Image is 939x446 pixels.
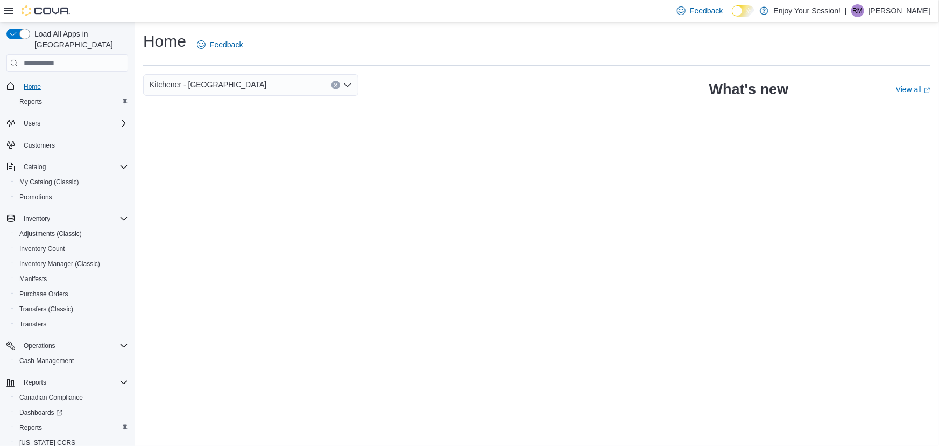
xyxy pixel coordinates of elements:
[15,354,78,367] a: Cash Management
[19,376,51,389] button: Reports
[24,342,55,350] span: Operations
[15,257,128,270] span: Inventory Manager (Classic)
[19,357,74,365] span: Cash Management
[19,275,47,283] span: Manifests
[19,408,62,417] span: Dashboards
[896,85,930,94] a: View allExternal link
[19,139,59,152] a: Customers
[11,390,132,405] button: Canadian Compliance
[19,97,42,106] span: Reports
[19,193,52,201] span: Promotions
[19,161,128,173] span: Catalog
[15,406,128,419] span: Dashboards
[2,211,132,226] button: Inventory
[11,256,132,271] button: Inventory Manager (Classic)
[19,79,128,93] span: Home
[24,82,41,91] span: Home
[11,405,132,420] a: Dashboards
[11,190,132,205] button: Promotions
[11,175,132,190] button: My Catalog (Classic)
[15,257,104,270] a: Inventory Manager (Classic)
[774,4,841,17] p: Enjoy Your Session!
[19,305,73,313] span: Transfers (Classic)
[19,212,128,225] span: Inventory
[19,423,42,432] span: Reports
[19,212,54,225] button: Inventory
[24,163,46,171] span: Catalog
[19,393,83,402] span: Canadian Compliance
[19,161,50,173] button: Catalog
[19,320,46,329] span: Transfers
[19,376,128,389] span: Reports
[15,421,46,434] a: Reports
[19,260,100,268] span: Inventory Manager (Classic)
[143,31,186,52] h1: Home
[19,245,65,253] span: Inventory Count
[331,81,340,89] button: Clear input
[690,5,723,16] span: Feedback
[15,242,69,255] a: Inventory Count
[15,242,128,255] span: Inventory Count
[19,117,45,130] button: Users
[24,119,40,128] span: Users
[853,4,863,17] span: RM
[851,4,864,17] div: Rahil Mansuri
[15,303,128,316] span: Transfers (Classic)
[19,339,128,352] span: Operations
[15,273,128,285] span: Manifests
[924,87,930,94] svg: External link
[24,141,55,150] span: Customers
[11,302,132,317] button: Transfers (Classic)
[2,159,132,175] button: Catalog
[15,406,67,419] a: Dashboards
[11,241,132,256] button: Inventory Count
[19,178,79,186] span: My Catalog (Classic)
[15,421,128,434] span: Reports
[2,116,132,131] button: Users
[193,34,247,55] a: Feedback
[19,290,68,298] span: Purchase Orders
[15,227,128,240] span: Adjustments (Classic)
[15,303,77,316] a: Transfers (Classic)
[15,191,128,204] span: Promotions
[732,5,754,17] input: Dark Mode
[19,229,82,238] span: Adjustments (Classic)
[15,391,87,404] a: Canadian Compliance
[24,214,50,223] span: Inventory
[2,338,132,353] button: Operations
[15,354,128,367] span: Cash Management
[2,78,132,94] button: Home
[11,271,132,287] button: Manifests
[15,288,128,301] span: Purchase Orders
[150,78,266,91] span: Kitchener - [GEOGRAPHIC_DATA]
[15,191,57,204] a: Promotions
[22,5,70,16] img: Cova
[2,137,132,153] button: Customers
[2,375,132,390] button: Reports
[11,226,132,241] button: Adjustments (Classic)
[11,420,132,435] button: Reports
[19,339,60,352] button: Operations
[11,317,132,332] button: Transfers
[15,176,128,189] span: My Catalog (Classic)
[15,176,83,189] a: My Catalog (Classic)
[19,138,128,152] span: Customers
[709,81,788,98] h2: What's new
[343,81,352,89] button: Open list of options
[15,318,128,331] span: Transfers
[19,80,45,93] a: Home
[869,4,930,17] p: [PERSON_NAME]
[210,39,243,50] span: Feedback
[19,117,128,130] span: Users
[15,318,51,331] a: Transfers
[15,288,73,301] a: Purchase Orders
[11,353,132,368] button: Cash Management
[30,29,128,50] span: Load All Apps in [GEOGRAPHIC_DATA]
[15,391,128,404] span: Canadian Compliance
[24,378,46,387] span: Reports
[15,227,86,240] a: Adjustments (Classic)
[15,273,51,285] a: Manifests
[845,4,847,17] p: |
[11,94,132,109] button: Reports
